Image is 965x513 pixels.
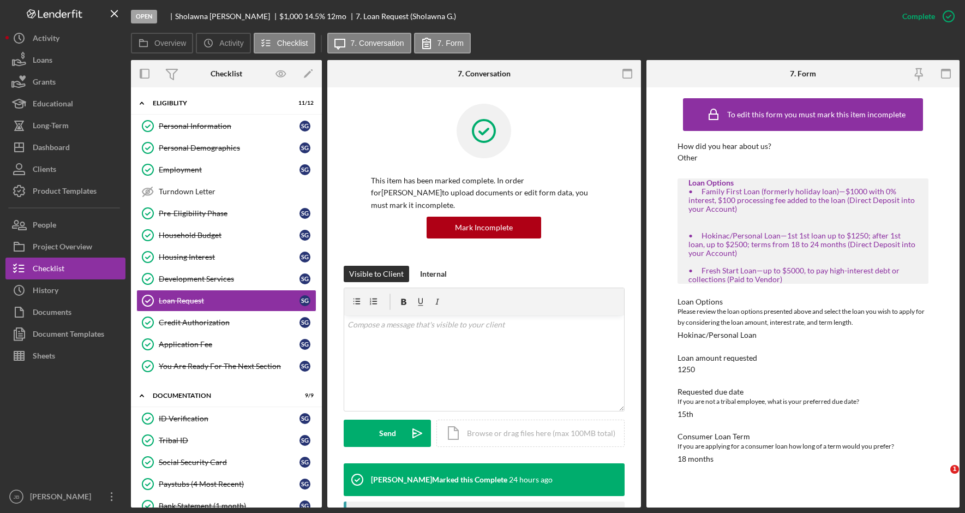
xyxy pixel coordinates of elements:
button: JB[PERSON_NAME] [5,486,125,508]
div: Checklist [211,69,242,78]
div: Pre-Eligibility Phase [159,209,299,218]
div: S G [299,142,310,153]
div: Project Overview [33,236,92,260]
button: Complete [891,5,960,27]
div: S G [299,339,310,350]
div: Consumer Loan Term [678,432,928,441]
div: If you are not a tribal employee, what is your preferred due date? [678,396,928,407]
div: S G [299,208,310,219]
iframe: Intercom live chat [928,465,954,491]
button: Dashboard [5,136,125,158]
div: Eligiblity [153,100,286,106]
div: Employment [159,165,299,174]
a: Paystubs (4 Most Recent)SG [136,473,316,495]
button: Documents [5,301,125,323]
label: 7. Form [437,39,464,47]
div: 7. Conversation [458,69,511,78]
div: People [33,214,56,238]
div: Please review the loan options presented above and select the loan you wish to apply for by consi... [678,306,928,328]
div: S G [299,230,310,241]
div: Loan amount requested [678,354,928,362]
a: History [5,279,125,301]
div: S G [299,361,310,372]
div: [PERSON_NAME] [27,486,98,510]
div: Sheets [33,345,55,369]
a: Social Security CardSG [136,451,316,473]
div: ID Verification [159,414,299,423]
a: Development ServicesSG [136,268,316,290]
div: S G [299,317,310,328]
div: Sholawna [PERSON_NAME] [175,12,279,21]
a: Sheets [5,345,125,367]
button: Project Overview [5,236,125,258]
button: People [5,214,125,236]
div: 7. Form [790,69,816,78]
span: $1,000 [279,11,303,21]
div: S G [299,500,310,511]
div: Grants [33,71,56,96]
div: 15th [678,410,693,419]
div: Personal Demographics [159,144,299,152]
div: Visible to Client [349,266,404,282]
button: Checklist [5,258,125,279]
div: Checklist [33,258,64,282]
div: Long-Term [33,115,69,139]
a: You Are Ready For The Next SectionSG [136,355,316,377]
div: S G [299,273,310,284]
div: Bank Statement (1 month) [159,502,299,510]
button: Internal [415,266,452,282]
a: Pre-Eligibility PhaseSG [136,202,316,224]
p: This item has been marked complete. In order for [PERSON_NAME] to upload documents or edit form d... [371,175,597,211]
a: Personal DemographicsSG [136,137,316,159]
a: Clients [5,158,125,180]
div: [PERSON_NAME] Marked this Complete [371,475,507,484]
div: Loans [33,49,52,74]
div: 1250 [678,365,695,374]
a: Loan RequestSG [136,290,316,312]
div: Social Security Card [159,458,299,467]
div: S G [299,479,310,490]
div: Open [131,10,157,23]
div: 7. Loan Request (Sholawna G.) [356,12,456,21]
div: S G [299,295,310,306]
div: Tribal ID [159,436,299,445]
a: Loans [5,49,125,71]
div: Loan Options [678,297,928,306]
div: 12 mo [327,12,346,21]
label: Checklist [277,39,308,47]
div: Complete [902,5,935,27]
label: Activity [219,39,243,47]
div: You Are Ready For The Next Section [159,362,299,371]
a: Turndown Letter [136,181,316,202]
button: Educational [5,93,125,115]
a: Household BudgetSG [136,224,316,246]
div: Personal Information [159,122,299,130]
div: S G [299,457,310,468]
button: Activity [196,33,250,53]
div: Application Fee [159,340,299,349]
div: Household Budget [159,231,299,240]
div: Documents [33,301,71,326]
button: Activity [5,27,125,49]
label: Overview [154,39,186,47]
button: Checklist [254,33,315,53]
a: Long-Term [5,115,125,136]
div: Loan Request [159,296,299,305]
a: Housing InterestSG [136,246,316,268]
a: Personal InformationSG [136,115,316,137]
div: Credit Authorization [159,318,299,327]
time: 2025-10-07 13:50 [509,475,553,484]
a: EmploymentSG [136,159,316,181]
div: Product Templates [33,180,97,205]
div: Clients [33,158,56,183]
button: Product Templates [5,180,125,202]
button: Grants [5,71,125,93]
div: Paystubs (4 Most Recent) [159,480,299,488]
label: 7. Conversation [351,39,404,47]
div: Hokinac/Personal Loan [678,331,757,339]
